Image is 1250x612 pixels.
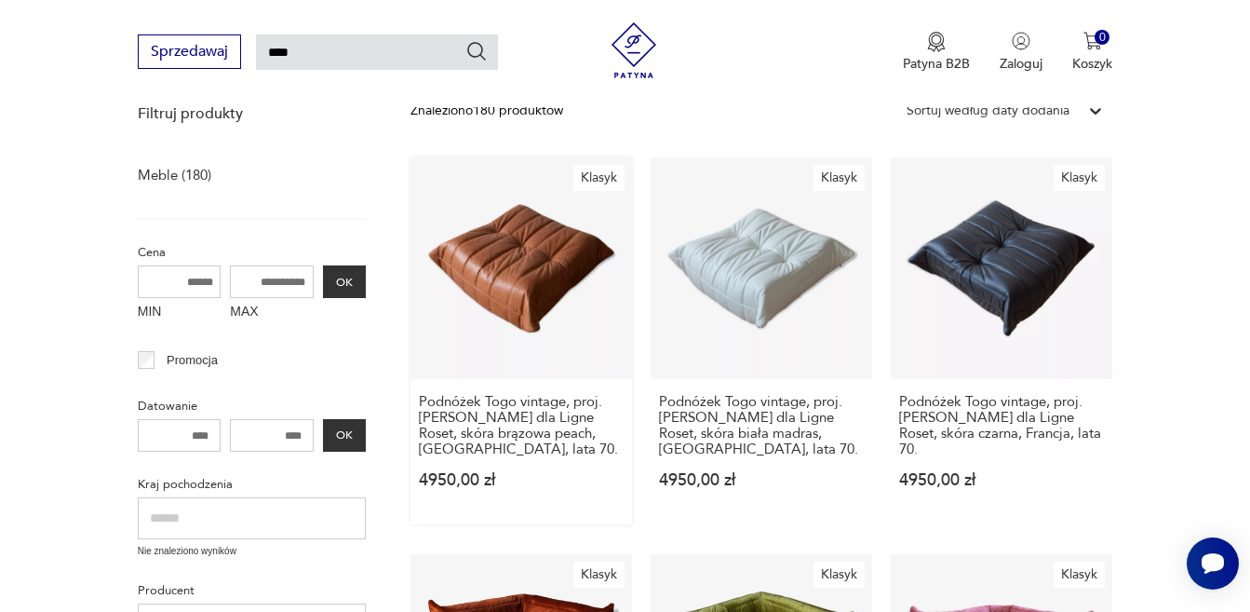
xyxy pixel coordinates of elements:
[138,474,366,495] p: Kraj pochodzenia
[138,47,241,60] a: Sprzedawaj
[323,419,366,452] button: OK
[230,298,314,328] label: MAX
[907,101,1069,121] div: Sortuj według daty dodania
[903,32,970,73] button: Patyna B2B
[1000,55,1042,73] p: Zaloguj
[1072,32,1112,73] button: 0Koszyk
[659,394,864,457] h3: Podnóżek Togo vintage, proj. [PERSON_NAME] dla Ligne Roset, skóra biała madras, [GEOGRAPHIC_DATA]...
[1012,32,1030,50] img: Ikonka użytkownika
[903,55,970,73] p: Patyna B2B
[138,580,366,601] p: Producent
[323,265,366,298] button: OK
[651,157,872,524] a: KlasykPodnóżek Togo vintage, proj. M. Ducaroy dla Ligne Roset, skóra biała madras, Francja, lata ...
[138,298,222,328] label: MIN
[419,394,624,457] h3: Podnóżek Togo vintage, proj. [PERSON_NAME] dla Ligne Roset, skóra brązowa peach, [GEOGRAPHIC_DATA...
[899,394,1104,457] h3: Podnóżek Togo vintage, proj. [PERSON_NAME] dla Ligne Roset, skóra czarna, Francja, lata 70.
[659,472,864,488] p: 4950,00 zł
[410,157,632,524] a: KlasykPodnóżek Togo vintage, proj. M. Ducaroy dla Ligne Roset, skóra brązowa peach, Francja, lata...
[891,157,1112,524] a: KlasykPodnóżek Togo vintage, proj. M. Ducaroy dla Ligne Roset, skóra czarna, Francja, lata 70.Pod...
[1000,32,1042,73] button: Zaloguj
[606,22,662,78] img: Patyna - sklep z meblami i dekoracjami vintage
[419,472,624,488] p: 4950,00 zł
[927,32,946,52] img: Ikona medalu
[138,544,366,559] p: Nie znaleziono wyników
[167,350,218,371] p: Promocja
[138,34,241,69] button: Sprzedawaj
[1187,537,1239,590] iframe: Smartsupp widget button
[138,242,366,263] p: Cena
[465,40,488,62] button: Szukaj
[138,396,366,416] p: Datowanie
[138,162,211,188] a: Meble (180)
[1083,32,1102,50] img: Ikona koszyka
[903,32,970,73] a: Ikona medaluPatyna B2B
[1072,55,1112,73] p: Koszyk
[138,103,366,124] p: Filtruj produkty
[899,472,1104,488] p: 4950,00 zł
[410,101,563,121] div: Znaleziono 180 produktów
[1095,30,1110,46] div: 0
